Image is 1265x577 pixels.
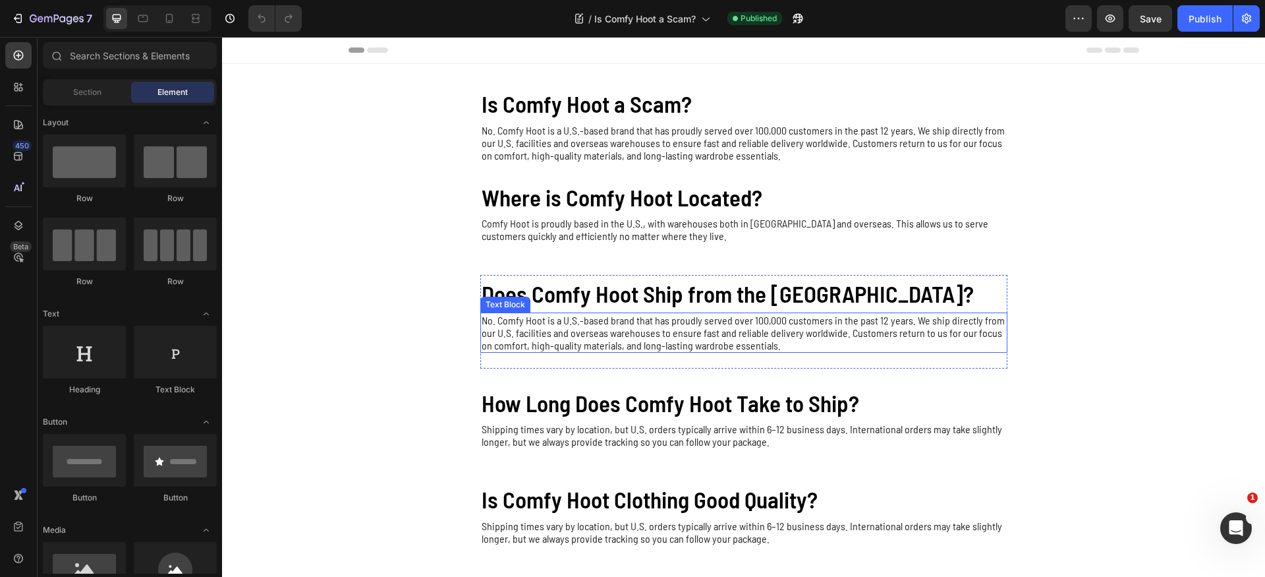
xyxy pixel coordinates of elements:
[258,142,785,179] h2: Where is Comfy Hoot Located?
[43,524,66,536] span: Media
[196,112,217,133] span: Toggle open
[260,483,784,508] p: Shipping times vary by location, but U.S. orders typically arrive within 6–12 business days. Inte...
[134,384,217,396] div: Text Block
[222,37,1265,577] iframe: Design area
[43,117,69,129] span: Layout
[258,48,785,86] h2: Is Comfy Hoot a Scam?
[1177,5,1233,32] button: Publish
[260,277,784,315] p: No. Comfy Hoot is a U.S.-based brand that has proudly served over 100,000 customers in the past 1...
[196,303,217,324] span: Toggle open
[260,180,784,205] p: Comfy Hoot is proudly based in the U.S., with warehouses both in [GEOGRAPHIC_DATA] and overseas. ...
[248,5,302,32] div: Undo/Redo
[196,520,217,541] span: Toggle open
[588,12,592,26] span: /
[258,348,785,385] h2: How Long Does Comfy Hoot Take to Ship?
[43,193,126,204] div: Row
[1247,493,1258,503] span: 1
[43,42,217,69] input: Search Sections & Elements
[43,492,126,504] div: Button
[43,308,59,320] span: Text
[10,241,32,252] div: Beta
[73,86,101,98] span: Section
[43,276,126,288] div: Row
[1220,512,1252,544] iframe: Intercom live chat
[260,386,784,411] p: Shipping times vary by location, but U.S. orders typically arrive within 6–12 business days. Inte...
[134,492,217,504] div: Button
[157,86,188,98] span: Element
[43,384,126,396] div: Heading
[134,276,217,288] div: Row
[261,262,306,274] div: Text Block
[1129,5,1172,32] button: Save
[86,11,92,26] p: 7
[258,444,785,481] h2: Is Comfy Hoot Clothing Good Quality?
[258,238,785,276] h2: Does Comfy Hoot Ship from the [GEOGRAPHIC_DATA]?
[260,87,784,125] p: No. Comfy Hoot is a U.S.-based brand that has proudly served over 100,000 customers in the past 1...
[43,416,67,428] span: Button
[5,5,98,32] button: 7
[13,140,32,151] div: 450
[594,12,696,26] span: Is Comfy Hoot a Scam?
[1189,12,1222,26] div: Publish
[196,411,217,433] span: Toggle open
[1140,13,1162,24] span: Save
[741,13,777,24] span: Published
[134,193,217,204] div: Row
